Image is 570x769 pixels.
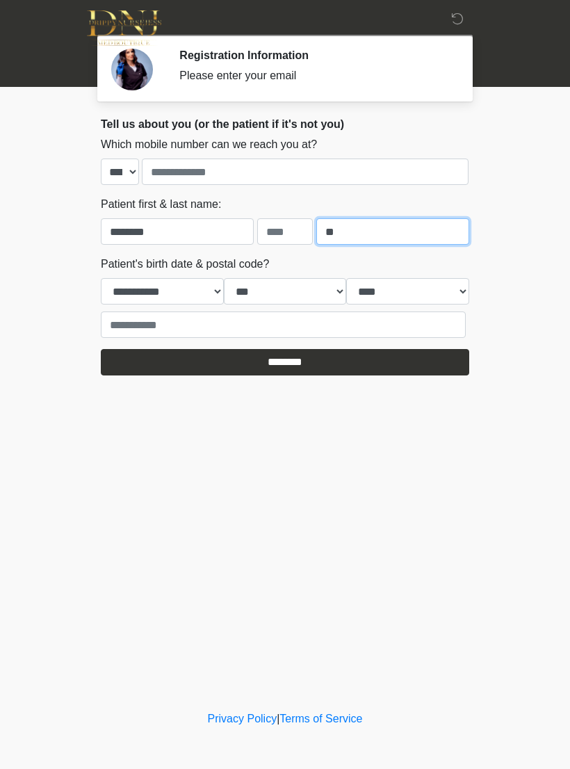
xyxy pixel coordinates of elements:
[208,713,277,725] a: Privacy Policy
[101,136,317,153] label: Which mobile number can we reach you at?
[279,713,362,725] a: Terms of Service
[101,256,269,273] label: Patient's birth date & postal code?
[179,67,448,84] div: Please enter your email
[111,49,153,90] img: Agent Avatar
[101,118,469,131] h2: Tell us about you (or the patient if it's not you)
[87,10,161,46] img: DNJ Med Boutique Logo
[277,713,279,725] a: |
[101,196,221,213] label: Patient first & last name:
